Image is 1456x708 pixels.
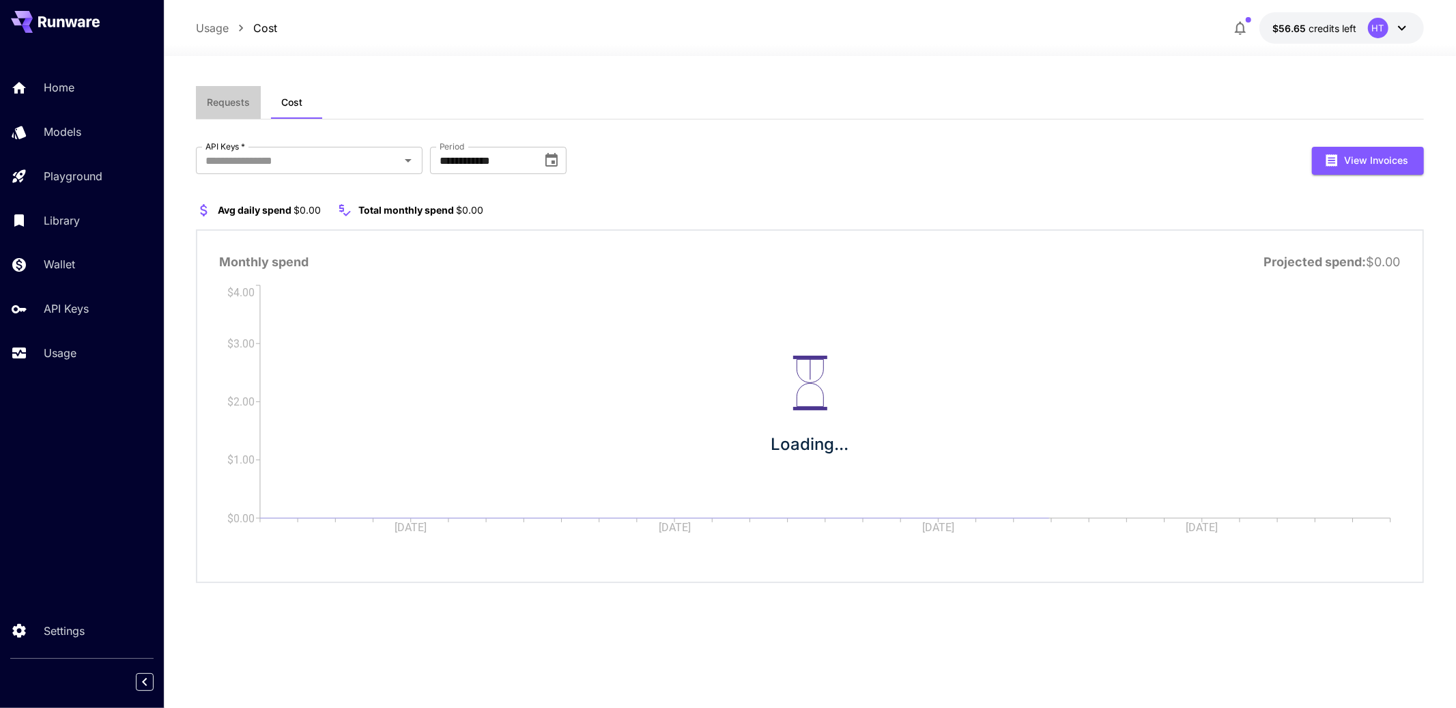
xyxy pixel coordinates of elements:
[44,345,76,361] p: Usage
[136,673,154,691] button: Collapse sidebar
[1312,147,1424,175] button: View Invoices
[1273,23,1309,34] span: $56.65
[146,670,164,694] div: Collapse sidebar
[1309,23,1357,34] span: credits left
[1368,18,1388,38] div: HT
[44,212,80,229] p: Library
[205,141,245,152] label: API Keys
[1312,153,1424,166] a: View Invoices
[456,204,483,216] span: $0.00
[44,124,81,140] p: Models
[218,204,291,216] span: Avg daily spend
[44,79,74,96] p: Home
[294,204,322,216] span: $0.00
[771,432,849,457] p: Loading...
[1273,21,1357,36] div: $56.65018
[196,20,277,36] nav: breadcrumb
[281,96,302,109] span: Cost
[399,151,418,170] button: Open
[440,141,465,152] label: Period
[196,20,229,36] a: Usage
[44,256,75,272] p: Wallet
[44,168,102,184] p: Playground
[1259,12,1424,44] button: $56.65018HT
[44,300,89,317] p: API Keys
[358,204,454,216] span: Total monthly spend
[207,96,250,109] span: Requests
[44,623,85,639] p: Settings
[253,20,277,36] a: Cost
[538,147,565,174] button: Choose date, selected date is Oct 1, 2025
